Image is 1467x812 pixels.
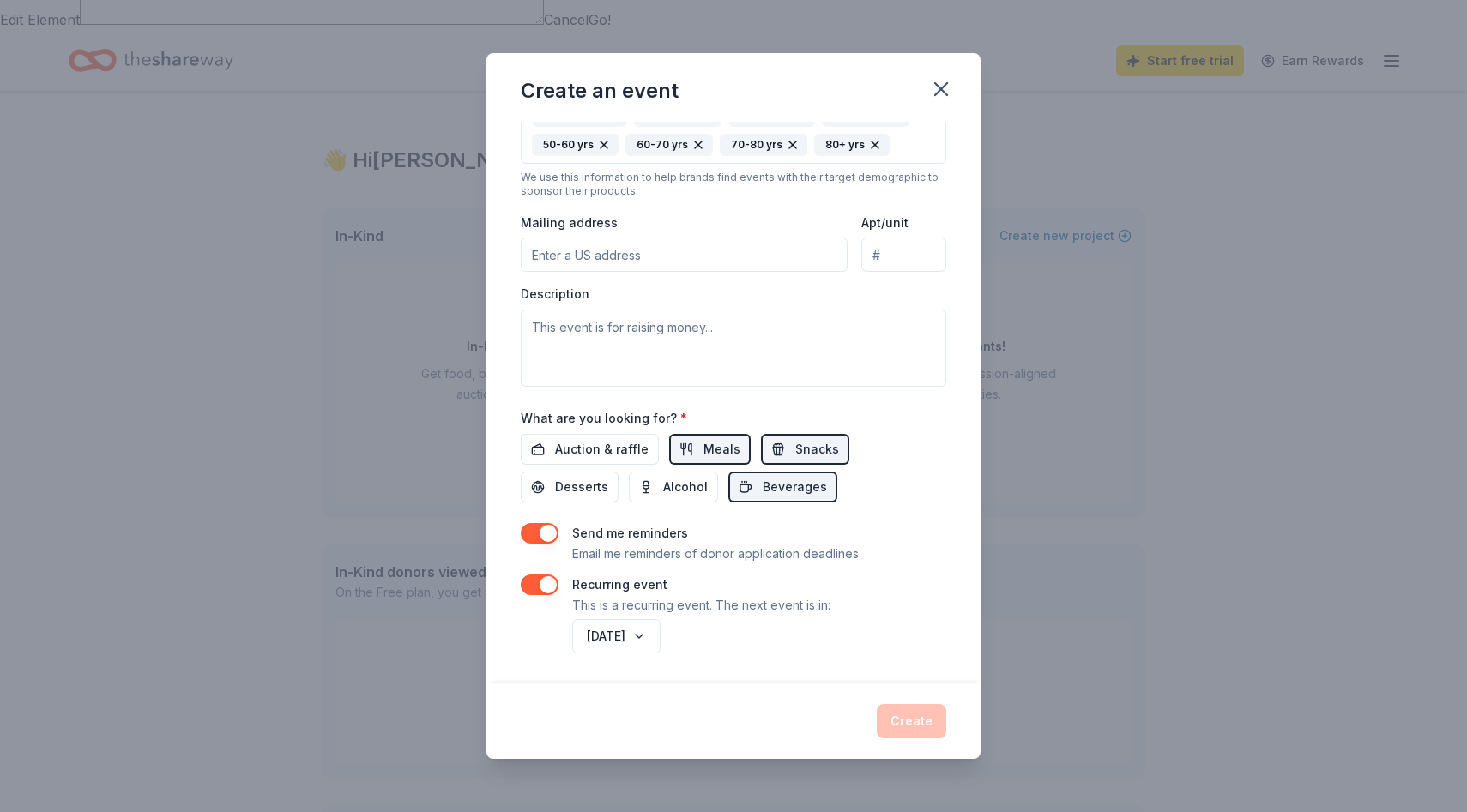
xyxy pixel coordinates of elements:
button: All genders20-30 yrs40-50 yrs30-40 yrs50-60 yrs60-70 yrs70-80 yrs80+ yrs [521,97,946,164]
button: Meals [669,434,751,465]
label: Description [521,286,589,303]
button: Snacks [761,434,849,465]
input: # [861,238,946,272]
label: Send me reminders [572,526,688,540]
span: Beverages [763,477,827,497]
button: Desserts [521,472,619,502]
div: We use this information to help brands find events with their target demographic to sponsor their... [521,171,946,198]
span: Desserts [555,477,608,497]
div: 60-70 yrs [625,134,713,156]
button: [DATE] [572,619,661,653]
span: Auction & raffle [555,439,649,460]
label: Apt/unit [861,214,909,232]
input: Enter a US address [521,238,848,272]
div: 80+ yrs [814,134,890,156]
label: Recurring event [572,577,667,592]
label: What are you looking for? [521,410,687,427]
p: Email me reminders of donor application deadlines [572,544,859,564]
div: Create an event [521,77,679,105]
label: Mailing address [521,214,618,232]
button: Alcohol [629,472,718,502]
button: Beverages [728,472,837,502]
span: Snacks [795,439,839,460]
p: This is a recurring event. The next event is in: [572,595,830,616]
button: Auction & raffle [521,434,659,465]
span: Meals [703,439,740,460]
div: 50-60 yrs [532,134,619,156]
div: 70-80 yrs [720,134,807,156]
span: Alcohol [663,477,708,497]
